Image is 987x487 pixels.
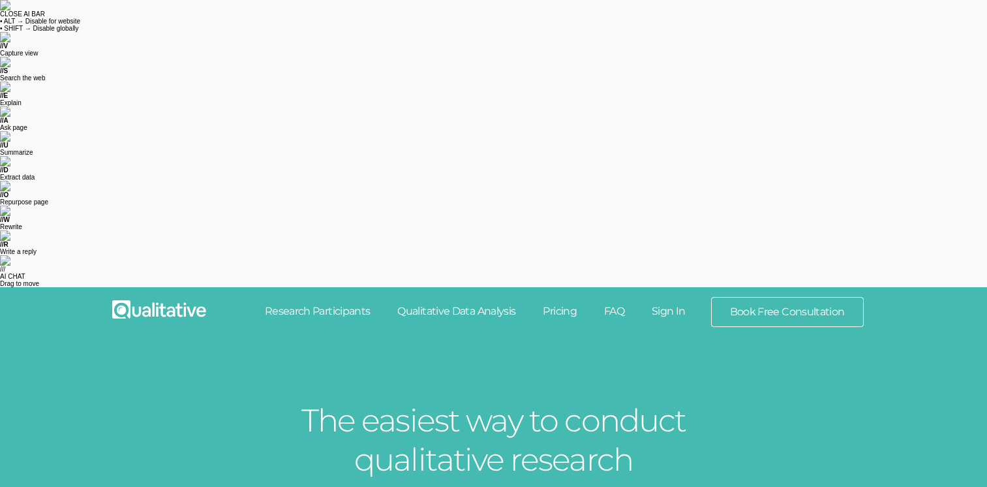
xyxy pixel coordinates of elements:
a: Book Free Consultation [712,298,863,326]
a: Qualitative Data Analysis [384,297,529,326]
img: Qualitative [112,300,206,319]
a: FAQ [590,297,638,326]
a: Sign In [638,297,699,326]
a: Pricing [529,297,590,326]
a: Research Participants [251,297,384,326]
h1: The easiest way to conduct qualitative research [298,401,690,479]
